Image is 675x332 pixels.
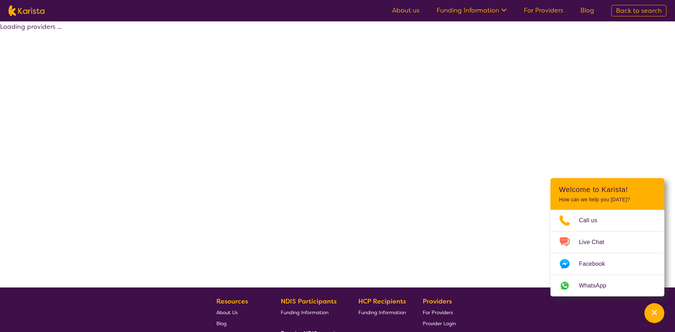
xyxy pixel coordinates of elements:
img: Karista logo [9,5,44,16]
b: NDIS Participants [281,297,337,306]
a: About Us [216,307,264,318]
a: About us [392,6,420,15]
span: Provider Login [423,320,456,327]
a: Blog [580,6,594,15]
span: Facebook [579,259,613,269]
b: Resources [216,297,248,306]
span: WhatsApp [579,280,615,291]
span: Funding Information [358,309,406,316]
span: Funding Information [281,309,328,316]
b: Providers [423,297,452,306]
p: How can we help you [DATE]? [559,197,656,203]
span: Call us [579,215,606,226]
h2: Welcome to Karista! [559,185,656,194]
span: For Providers [423,309,453,316]
a: Provider Login [423,318,456,329]
a: For Providers [524,6,563,15]
a: For Providers [423,307,456,318]
span: Blog [216,320,227,327]
span: Live Chat [579,237,613,248]
span: About Us [216,309,238,316]
a: Web link opens in a new tab. [550,275,664,296]
a: Funding Information [437,6,507,15]
a: Back to search [611,5,666,16]
div: Channel Menu [550,178,664,296]
a: Funding Information [281,307,342,318]
a: Blog [216,318,264,329]
button: Channel Menu [644,303,664,323]
b: HCP Recipients [358,297,406,306]
ul: Choose channel [550,210,664,296]
span: Back to search [616,6,662,15]
a: Funding Information [358,307,406,318]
